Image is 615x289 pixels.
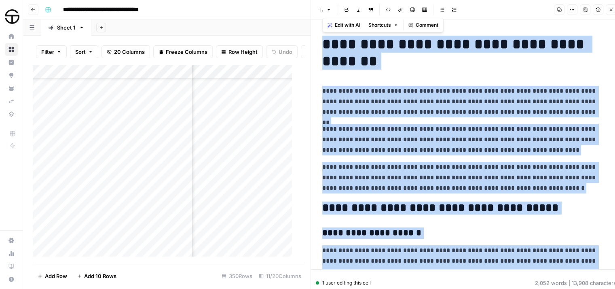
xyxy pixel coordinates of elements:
span: Add Row [45,272,67,280]
button: Shortcuts [365,20,402,30]
span: Freeze Columns [166,48,207,56]
span: Shortcuts [368,21,391,29]
button: Add Row [33,270,72,283]
span: Comment [416,21,438,29]
button: Row Height [216,45,263,58]
a: Settings [5,234,18,247]
a: Sheet 1 [41,19,91,36]
button: Freeze Columns [153,45,213,58]
img: SimpleTire Logo [5,9,19,24]
a: Syncs [5,95,18,108]
button: Comment [405,20,442,30]
a: Data Library [5,108,18,121]
a: Opportunities [5,69,18,82]
span: Sort [75,48,86,56]
a: Browse [5,43,18,56]
a: Insights [5,56,18,69]
a: Learning Hub [5,260,18,273]
span: 20 Columns [114,48,145,56]
div: 1 user editing this cell [316,279,371,287]
div: Sheet 1 [57,23,76,32]
span: Row Height [228,48,258,56]
button: 20 Columns [101,45,150,58]
a: Home [5,30,18,43]
button: Help + Support [5,273,18,286]
a: Your Data [5,82,18,95]
div: 350 Rows [218,270,256,283]
button: Add 10 Rows [72,270,121,283]
div: 11/20 Columns [256,270,304,283]
button: Edit with AI [324,20,364,30]
button: Sort [70,45,98,58]
a: Usage [5,247,18,260]
button: Filter [36,45,67,58]
span: Filter [41,48,54,56]
span: Undo [279,48,292,56]
button: Workspace: SimpleTire [5,6,18,27]
span: Edit with AI [335,21,360,29]
button: Undo [266,45,298,58]
span: Add 10 Rows [84,272,116,280]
